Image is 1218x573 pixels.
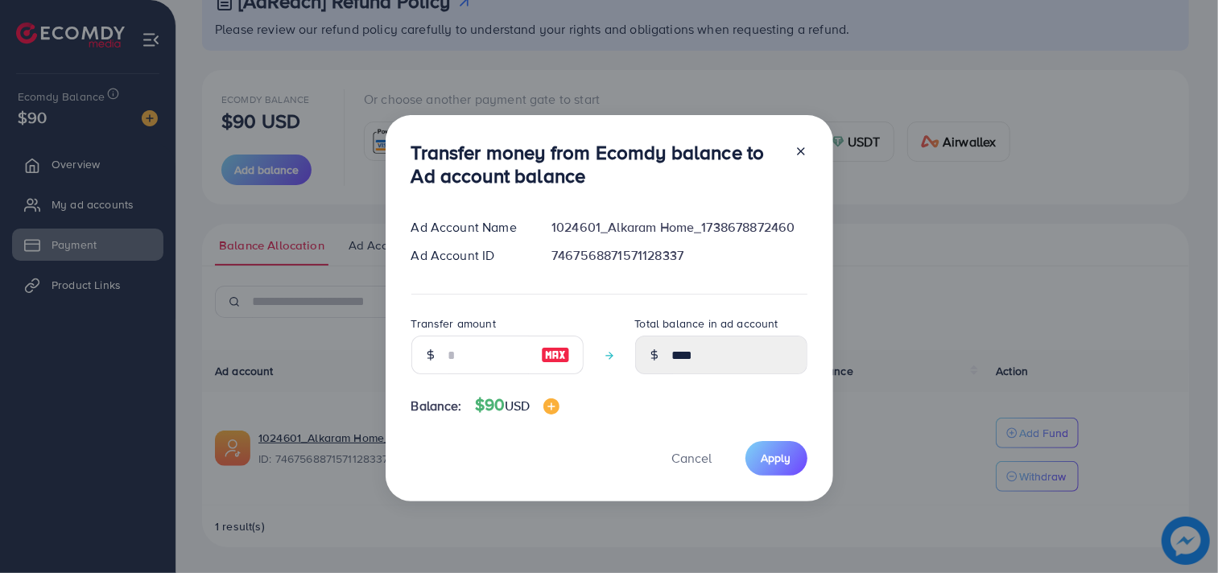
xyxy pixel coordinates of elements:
button: Apply [745,441,807,476]
div: 7467568871571128337 [539,246,820,265]
button: Cancel [652,441,733,476]
img: image [541,345,570,365]
span: Cancel [672,449,712,467]
label: Total balance in ad account [635,315,778,332]
div: Ad Account ID [398,246,539,265]
span: Balance: [411,397,462,415]
div: 1024601_Alkaram Home_1738678872460 [539,218,820,237]
h4: $90 [475,395,559,415]
span: USD [505,397,530,414]
div: Ad Account Name [398,218,539,237]
h3: Transfer money from Ecomdy balance to Ad account balance [411,141,782,188]
img: image [543,398,559,414]
label: Transfer amount [411,315,496,332]
span: Apply [762,450,791,466]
